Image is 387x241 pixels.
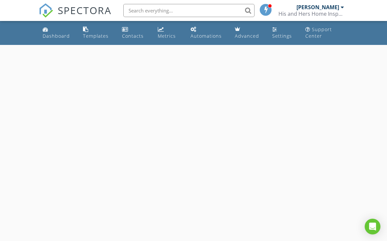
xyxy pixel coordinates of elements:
div: Dashboard [43,33,70,39]
div: His and Hers Home Inspections Service LLC [278,10,344,17]
div: [PERSON_NAME] [296,4,339,10]
span: SPECTORA [58,3,112,17]
div: Automations [191,33,222,39]
a: Metrics [155,24,183,42]
a: Templates [80,24,114,42]
div: Contacts [122,33,144,39]
a: Contacts [119,24,150,42]
div: Metrics [158,33,176,39]
div: Support Center [305,26,332,39]
a: Support Center [303,24,347,42]
a: Dashboard [40,24,75,42]
a: Automations (Basic) [188,24,227,42]
div: Open Intercom Messenger [365,219,380,234]
div: Advanced [235,33,259,39]
a: Settings [270,24,297,42]
div: Settings [272,33,292,39]
a: Advanced [232,24,264,42]
input: Search everything... [123,4,255,17]
div: Templates [83,33,109,39]
a: SPECTORA [39,9,112,23]
img: The Best Home Inspection Software - Spectora [39,3,53,18]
